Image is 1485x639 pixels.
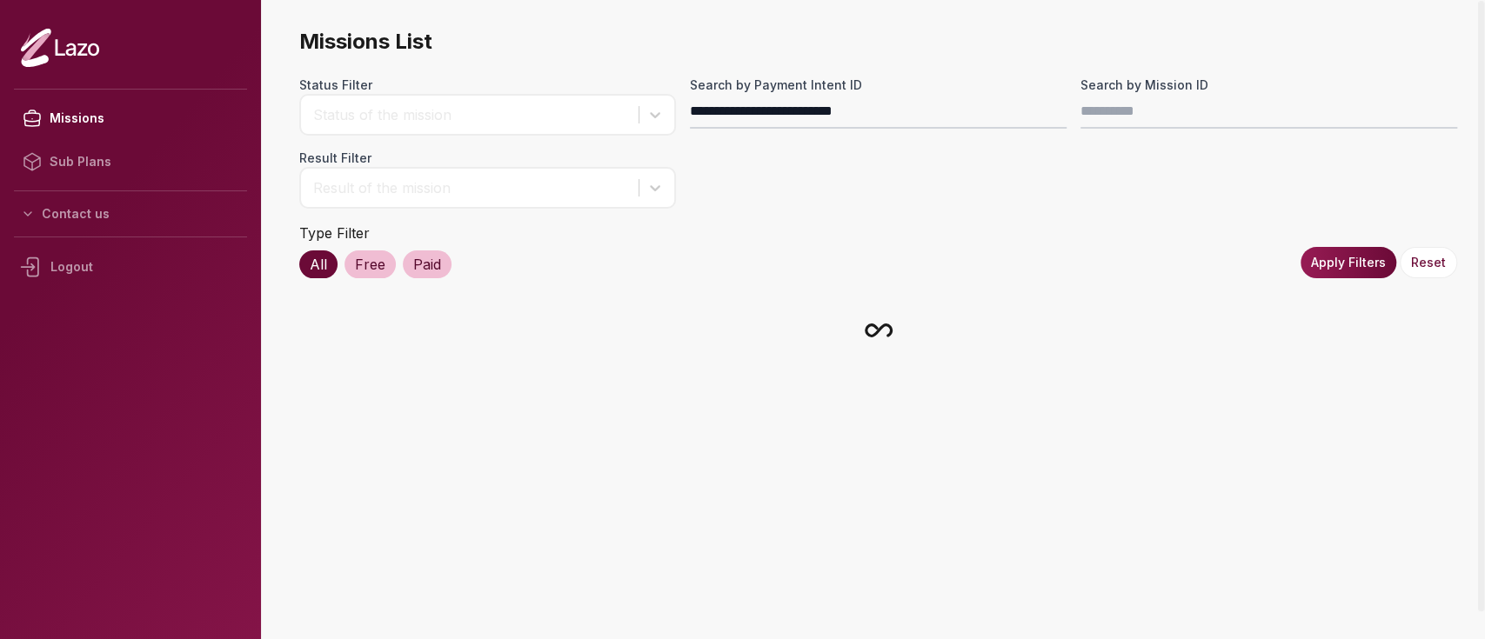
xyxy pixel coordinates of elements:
label: Status Filter [299,77,676,94]
button: Contact us [14,198,247,230]
label: Type Filter [299,224,370,242]
a: Sub Plans [14,140,247,183]
a: Missions [14,97,247,140]
div: Logout [14,244,247,290]
div: Result of the mission [313,177,630,198]
button: Reset [1400,247,1457,278]
div: All [299,250,338,278]
label: Search by Payment Intent ID [690,77,1067,94]
label: Search by Mission ID [1080,77,1457,94]
button: Apply Filters [1301,247,1396,278]
div: Status of the mission [313,104,630,125]
div: Free [344,250,396,278]
span: Missions List [299,28,1457,56]
label: Result Filter [299,150,676,167]
div: Paid [403,250,452,278]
